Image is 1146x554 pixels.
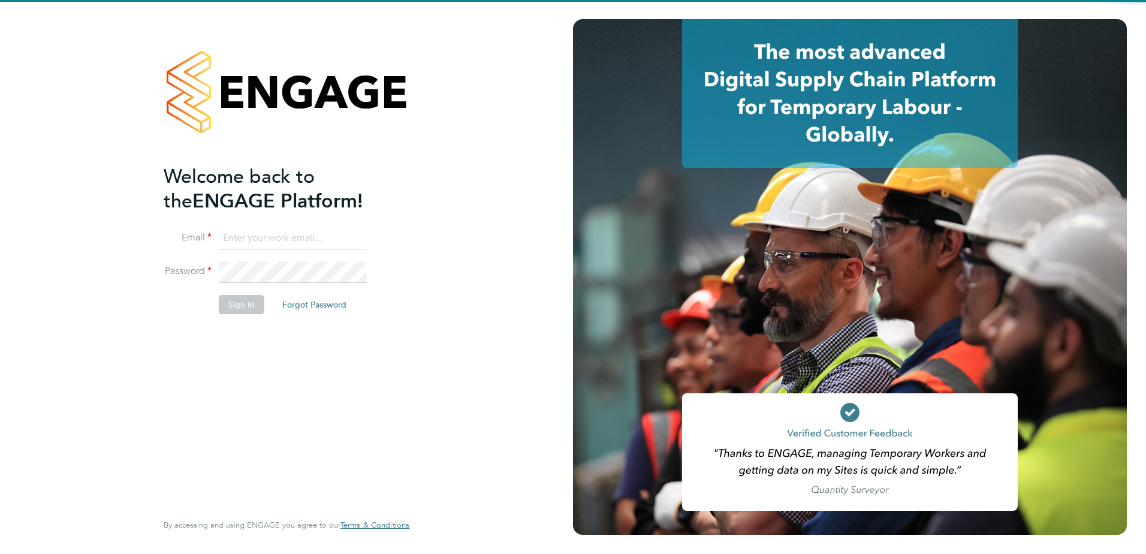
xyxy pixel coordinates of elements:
[219,295,264,314] button: Sign In
[164,265,212,278] label: Password
[164,231,212,244] label: Email
[273,295,356,314] button: Forgot Password
[164,164,397,213] h2: ENGAGE Platform!
[340,520,409,530] a: Terms & Conditions
[219,228,367,249] input: Enter your work email...
[164,165,315,213] span: Welcome back to the
[164,520,409,530] span: By accessing and using ENGAGE you agree to our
